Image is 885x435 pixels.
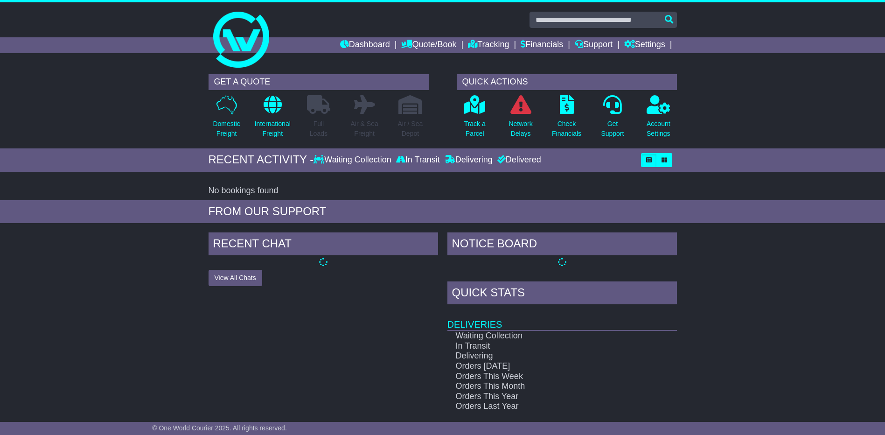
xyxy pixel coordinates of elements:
button: View All Chats [209,270,262,286]
a: Settings [624,37,665,53]
div: Quick Stats [447,281,677,307]
p: Air & Sea Freight [351,119,378,139]
p: Check Financials [552,119,581,139]
td: Waiting Collection [447,330,644,341]
a: AccountSettings [646,95,671,144]
span: © One World Courier 2025. All rights reserved. [152,424,287,432]
a: Financials [521,37,563,53]
div: GET A QUOTE [209,74,429,90]
a: CheckFinancials [551,95,582,144]
div: In Transit [394,155,442,165]
a: Support [575,37,613,53]
p: International Freight [255,119,291,139]
p: Get Support [601,119,624,139]
td: Orders Last Year [447,401,644,412]
div: Waiting Collection [314,155,393,165]
td: Orders This Year [447,392,644,402]
a: DomesticFreight [212,95,240,144]
a: Track aParcel [464,95,486,144]
div: FROM OUR SUPPORT [209,205,677,218]
div: RECENT ACTIVITY - [209,153,314,167]
p: Track a Parcel [464,119,486,139]
div: Delivered [495,155,541,165]
a: Dashboard [340,37,390,53]
div: Delivering [442,155,495,165]
div: No bookings found [209,186,677,196]
div: NOTICE BOARD [447,232,677,258]
td: Orders [DATE] [447,361,644,372]
p: Network Delays [509,119,532,139]
td: Orders This Month [447,381,644,392]
a: InternationalFreight [254,95,291,144]
p: Air / Sea Depot [398,119,423,139]
td: Orders This Week [447,372,644,382]
a: NetworkDelays [508,95,533,144]
p: Full Loads [307,119,330,139]
td: Delivering [447,351,644,361]
td: In Transit [447,341,644,351]
p: Account Settings [647,119,670,139]
p: Domestic Freight [213,119,240,139]
a: Quote/Book [401,37,456,53]
div: RECENT CHAT [209,232,438,258]
div: QUICK ACTIONS [457,74,677,90]
td: Deliveries [447,307,677,330]
a: GetSupport [600,95,624,144]
a: Tracking [468,37,509,53]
